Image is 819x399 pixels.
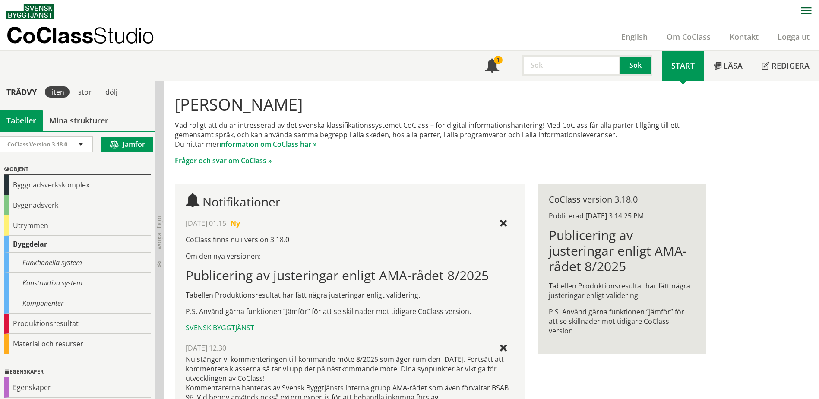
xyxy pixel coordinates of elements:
p: CoClass [6,30,154,40]
div: Trädvy [2,87,41,97]
div: Komponenter [4,293,151,313]
a: 1 [476,51,509,81]
a: Mina strukturer [43,110,115,131]
span: Studio [93,22,154,48]
h1: Publicering av justeringar enligt AMA-rådet 8/2025 [186,268,513,283]
div: Byggdelar [4,236,151,253]
a: Start [662,51,704,81]
a: Redigera [752,51,819,81]
span: Redigera [772,60,810,71]
div: Funktionella system [4,253,151,273]
button: Sök [620,55,652,76]
a: CoClassStudio [6,23,173,50]
span: Läsa [724,60,743,71]
p: P.S. Använd gärna funktionen ”Jämför” för att se skillnader mot tidigare CoClass version. [186,307,513,316]
span: [DATE] 12.30 [186,343,226,353]
p: CoClass finns nu i version 3.18.0 [186,235,513,244]
div: Konstruktiva system [4,273,151,293]
div: Material och resurser [4,334,151,354]
span: [DATE] 01.15 [186,218,226,228]
a: Frågor och svar om CoClass » [175,156,272,165]
p: Om den nya versionen: [186,251,513,261]
a: Läsa [704,51,752,81]
a: Om CoClass [657,32,720,42]
div: 1 [494,56,503,64]
div: Publicerad [DATE] 3:14:25 PM [549,211,694,221]
div: Egenskaper [4,377,151,398]
a: Logga ut [768,32,819,42]
h1: [PERSON_NAME] [175,95,705,114]
button: Jämför [101,137,153,152]
div: CoClass version 3.18.0 [549,195,694,204]
span: CoClass Version 3.18.0 [7,140,67,148]
div: Svensk Byggtjänst [186,323,513,332]
div: Utrymmen [4,215,151,236]
span: Ny [231,218,240,228]
div: liten [45,86,70,98]
a: information om CoClass här » [219,139,317,149]
p: Tabellen Produktionsresultat har fått några justeringar enligt validering. [549,281,694,300]
span: Notifikationer [485,60,499,73]
div: Byggnadsverk [4,195,151,215]
div: Egenskaper [4,367,151,377]
div: Objekt [4,165,151,175]
img: Svensk Byggtjänst [6,4,54,19]
a: Kontakt [720,32,768,42]
span: Notifikationer [202,193,280,210]
a: English [612,32,657,42]
p: Vad roligt att du är intresserad av det svenska klassifikationssystemet CoClass – för digital inf... [175,120,705,149]
div: Byggnadsverkskomplex [4,175,151,195]
p: Tabellen Produktionsresultat har fått några justeringar enligt validering. [186,290,513,300]
div: Produktionsresultat [4,313,151,334]
p: P.S. Använd gärna funktionen ”Jämför” för att se skillnader mot tidigare CoClass version. [549,307,694,336]
div: dölj [100,86,123,98]
h1: Publicering av justeringar enligt AMA-rådet 8/2025 [549,228,694,274]
span: Start [671,60,695,71]
div: stor [73,86,97,98]
span: Dölj trädvy [156,216,163,250]
input: Sök [522,55,620,76]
